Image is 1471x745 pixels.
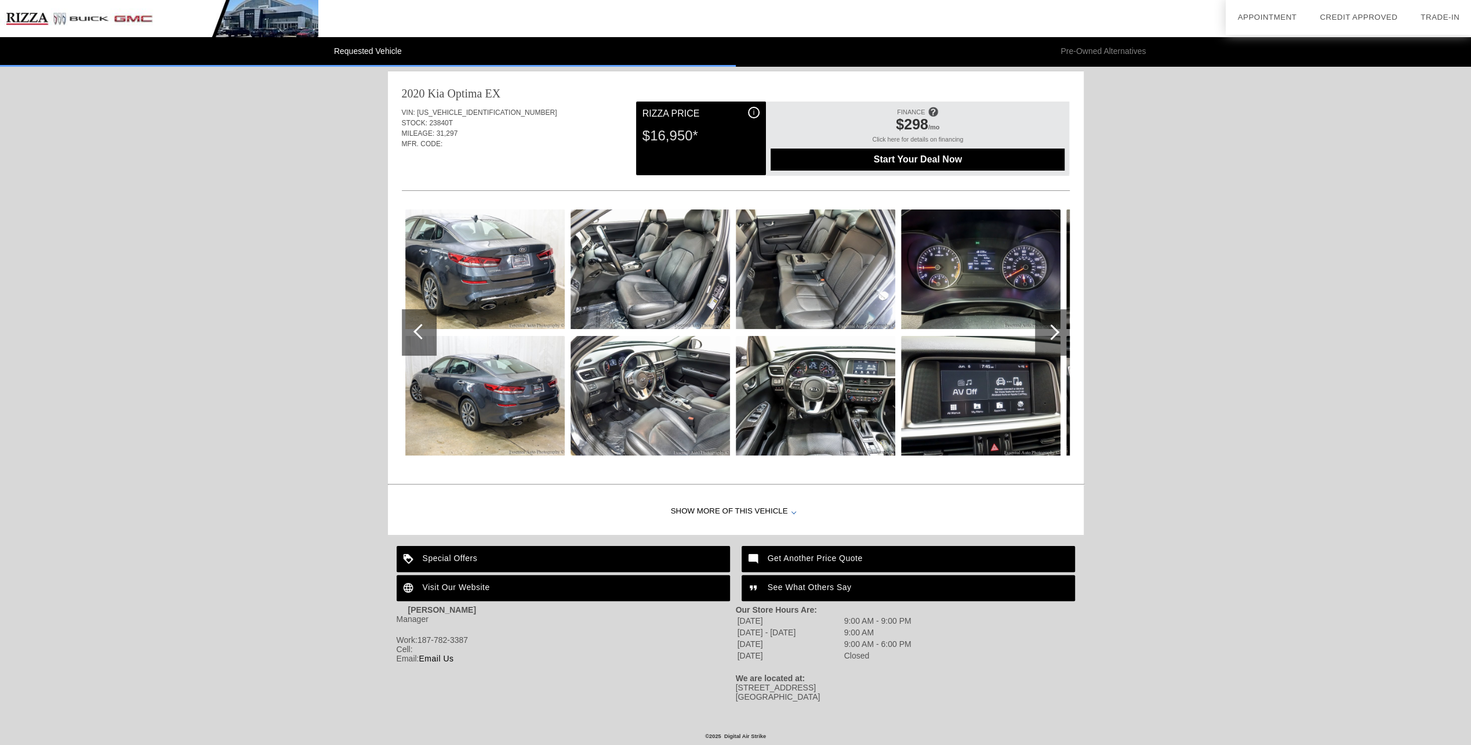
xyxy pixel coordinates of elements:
[742,575,1075,601] a: See What Others Say
[419,654,453,663] a: Email Us
[397,614,736,624] div: Manager
[397,635,736,645] div: Work:
[402,129,435,138] span: MILEAGE:
[742,575,768,601] img: ic_format_quote_white_24dp_2x.png
[897,109,925,115] span: FINANCE
[771,136,1065,149] div: Click here for details on financing
[844,627,912,638] td: 9:00 AM
[437,129,458,138] span: 31,297
[844,650,912,661] td: Closed
[901,336,1060,455] img: 9236285b1645405055c91a4a8bf5dbf8.jpg
[388,489,1084,535] div: Show More of this Vehicle
[785,154,1050,165] span: Start Your Deal Now
[753,109,755,117] span: i
[571,336,730,455] img: 6199f7695dd89a5991e04e8745bbb873.jpg
[397,645,736,654] div: Cell:
[408,605,476,614] strong: [PERSON_NAME]
[402,156,1070,175] div: Quoted on [DATE] 6:41:23 PM
[397,575,730,601] a: Visit Our Website
[397,546,423,572] img: ic_loyalty_white_24dp_2x.png
[402,109,415,117] span: VIN:
[742,546,768,572] img: ic_mode_comment_white_24dp_2x.png
[642,107,760,121] div: Rizza Price
[896,116,928,132] span: $298
[737,627,842,638] td: [DATE] - [DATE]
[901,209,1060,329] img: f00ad489563884bb7e880efd105e6400.jpg
[736,605,817,614] strong: Our Store Hours Are:
[844,639,912,649] td: 9:00 AM - 6:00 PM
[402,85,482,102] div: 2020 Kia Optima
[737,639,842,649] td: [DATE]
[1237,13,1296,21] a: Appointment
[397,575,423,601] img: ic_language_white_24dp_2x.png
[736,209,895,329] img: 7d2c01b2e6ac155cfc2baf29bd33c72c.jpg
[405,209,565,329] img: f49ee505cd593e803ba69c27d25da124.jpg
[1066,209,1226,329] img: b0866399ad9efea2f99c076d069cf3bf.jpg
[429,119,453,127] span: 23840T
[397,546,730,572] a: Special Offers
[742,546,1075,572] a: Get Another Price Quote
[485,85,500,102] div: EX
[776,116,1059,136] div: /mo
[571,209,730,329] img: 3ddb19890be6a29ba63880728e01f23c.jpg
[736,336,895,455] img: b7f20581a2ee7268f7696b92d63b0406.jpg
[397,654,736,663] div: Email:
[1066,336,1226,455] img: 4ac522b8b1cea118924a8bc6fe329110.jpg
[844,616,912,626] td: 9:00 AM - 9:00 PM
[1320,13,1397,21] a: Credit Approved
[405,336,565,455] img: d7695255c9b4d94671aee2caf4345586.jpg
[642,121,760,151] div: $16,950*
[417,635,468,645] span: 187-782-3387
[737,650,842,661] td: [DATE]
[736,683,1075,701] div: [STREET_ADDRESS] [GEOGRAPHIC_DATA]
[1421,13,1459,21] a: Trade-In
[402,119,427,127] span: STOCK:
[402,140,443,148] span: MFR. CODE:
[736,674,805,683] strong: We are located at:
[417,109,557,117] span: [US_VEHICLE_IDENTIFICATION_NUMBER]
[737,616,842,626] td: [DATE]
